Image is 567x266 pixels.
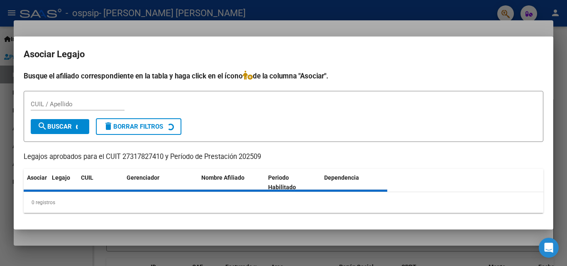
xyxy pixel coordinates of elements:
span: Asociar [27,174,47,181]
button: Borrar Filtros [96,118,181,135]
div: 0 registros [24,192,543,213]
datatable-header-cell: Legajo [49,169,78,196]
span: Nombre Afiliado [201,174,244,181]
span: Legajo [52,174,70,181]
div: Open Intercom Messenger [539,238,559,258]
h2: Asociar Legajo [24,46,543,62]
datatable-header-cell: Asociar [24,169,49,196]
p: Legajos aprobados para el CUIT 27317827410 y Período de Prestación 202509 [24,152,543,162]
mat-icon: search [37,121,47,131]
span: Gerenciador [127,174,159,181]
span: CUIL [81,174,93,181]
datatable-header-cell: Nombre Afiliado [198,169,265,196]
span: Dependencia [324,174,359,181]
span: Borrar Filtros [103,123,163,130]
button: Buscar [31,119,89,134]
datatable-header-cell: Dependencia [321,169,388,196]
datatable-header-cell: Periodo Habilitado [265,169,321,196]
datatable-header-cell: Gerenciador [123,169,198,196]
mat-icon: delete [103,121,113,131]
h4: Busque el afiliado correspondiente en la tabla y haga click en el ícono de la columna "Asociar". [24,71,543,81]
span: Periodo Habilitado [268,174,296,190]
datatable-header-cell: CUIL [78,169,123,196]
span: Buscar [37,123,72,130]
